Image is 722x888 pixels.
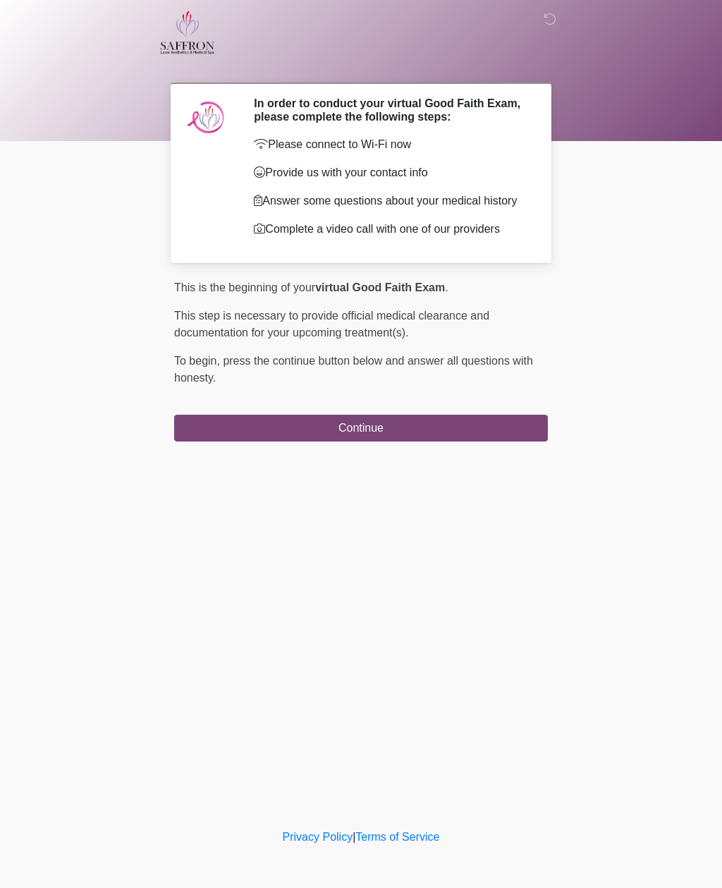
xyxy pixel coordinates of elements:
h2: In order to conduct your virtual Good Faith Exam, please complete the following steps: [254,97,527,123]
span: press the continue button below and answer all questions with honesty. [174,355,533,384]
p: Complete a video call with one of our providers [254,221,527,238]
p: Provide us with your contact info [254,164,527,181]
p: Answer some questions about your medical history [254,193,527,209]
a: Privacy Policy [283,831,353,843]
a: Terms of Service [355,831,439,843]
span: This is the beginning of your [174,281,315,293]
span: This step is necessary to provide official medical clearance and documentation for your upcoming ... [174,310,489,339]
img: Agent Avatar [185,97,227,139]
p: Please connect to Wi-Fi now [254,136,527,153]
button: Continue [174,415,548,442]
span: To begin, [174,355,223,367]
a: | [353,831,355,843]
span: . [445,281,448,293]
strong: virtual Good Faith Exam [315,281,445,293]
img: Saffron Laser Aesthetics and Medical Spa Logo [160,11,215,54]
